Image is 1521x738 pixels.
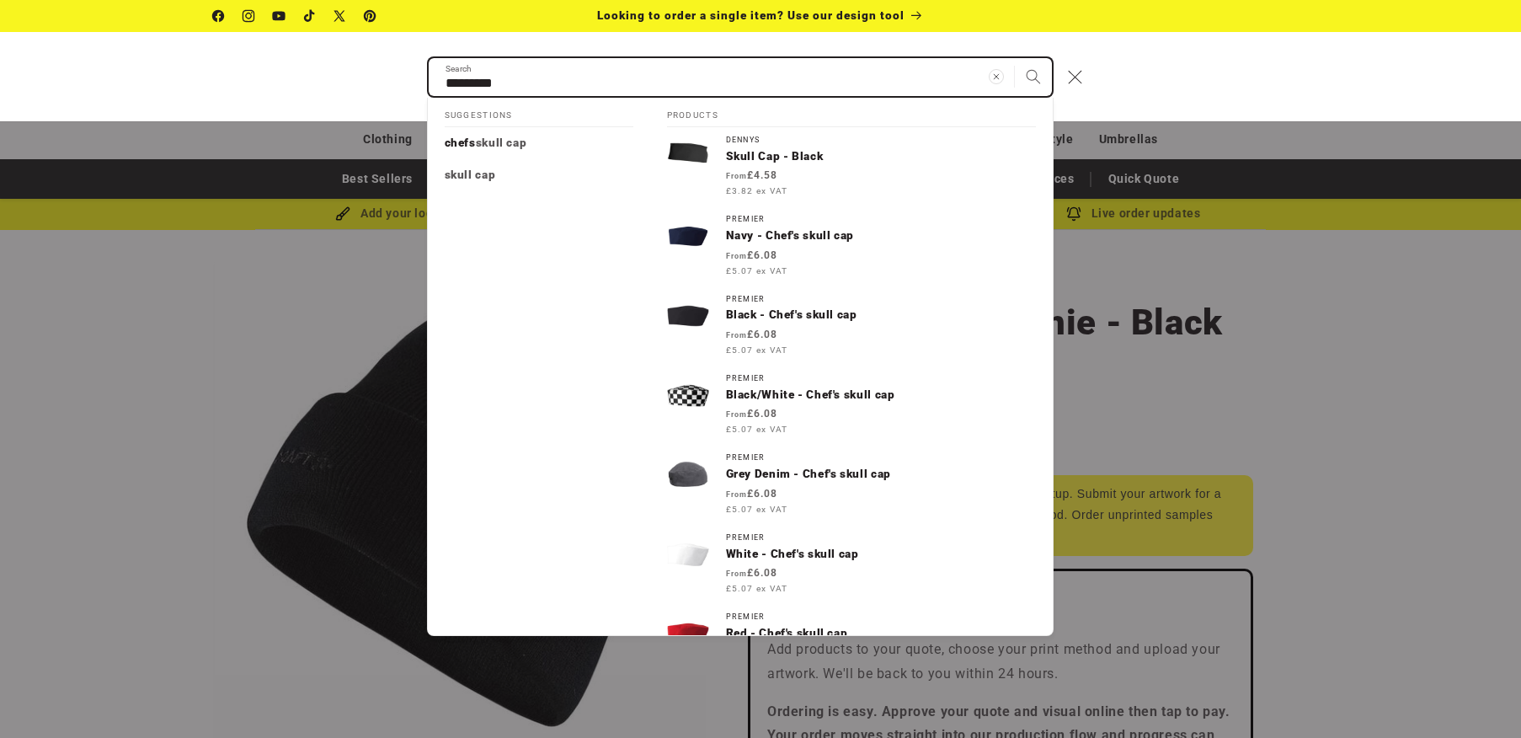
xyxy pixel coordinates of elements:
a: PremierBlack - Chef's skull cap From£6.08 £5.07 ex VAT [650,286,1053,366]
img: Chef's skull cap [667,374,709,416]
strong: £6.08 [726,329,777,340]
p: Grey Denim - Chef's skull cap [726,467,1036,482]
button: Search [1015,58,1052,95]
a: PremierGrey Denim - Chef's skull cap From£6.08 £5.07 ex VAT [650,445,1053,524]
a: PremierNavy - Chef's skull cap From£6.08 £5.07 ex VAT [650,206,1053,286]
span: £5.07 ex VAT [726,582,787,595]
h2: Products [667,98,1036,128]
strong: £6.08 [726,408,777,420]
div: Premier [726,612,1036,622]
div: Premier [726,295,1036,304]
a: PremierWhite - Chef's skull cap From£6.08 £5.07 ex VAT [650,525,1053,604]
span: £3.82 ex VAT [726,184,787,197]
a: chefs skull cap [428,127,650,159]
p: White - Chef's skull cap [726,547,1036,562]
p: Black - Chef's skull cap [726,307,1036,323]
mark: skull cap [445,168,496,181]
strong: £6.08 [726,567,777,579]
p: Navy - Chef's skull cap [726,228,1036,243]
span: Looking to order a single item? Use our design tool [597,8,905,22]
span: From [726,490,747,499]
mark: skull cap [476,136,527,149]
h2: Suggestions [445,98,633,128]
span: From [726,570,747,578]
strong: £6.08 [726,488,777,500]
img: Chef's skull cap [667,215,709,257]
strong: £4.58 [726,169,777,181]
div: Premier [726,215,1036,224]
a: PremierRed - Chef's skull cap From£6.08 £5.07 ex VAT [650,604,1053,683]
span: £5.07 ex VAT [726,344,787,356]
img: Chef's skull cap [667,612,709,655]
button: Clear search term [978,58,1015,95]
div: Premier [726,374,1036,383]
p: Black/White - Chef's skull cap [726,388,1036,403]
span: From [726,410,747,419]
span: chefs [445,136,476,149]
span: From [726,331,747,340]
img: Skull Cap - Black [667,136,709,178]
p: Red - Chef's skull cap [726,626,1036,641]
div: Premier [726,533,1036,543]
a: DennysSkull Cap - Black From£4.58 £3.82 ex VAT [650,127,1053,206]
a: PremierBlack/White - Chef's skull cap From£6.08 £5.07 ex VAT [650,366,1053,445]
strong: £6.08 [726,249,777,261]
p: chefs skull cap [445,136,527,151]
a: skull cap [428,159,650,191]
img: Chef's skull cap [667,453,709,495]
button: Close [1057,58,1094,95]
div: Premier [726,453,1036,463]
img: Chef's skull cap [667,295,709,337]
span: From [726,252,747,260]
div: Dennys [726,136,1036,145]
span: £5.07 ex VAT [726,423,787,436]
span: From [726,172,747,180]
span: £5.07 ex VAT [726,503,787,516]
iframe: Chat Widget [1232,556,1521,738]
span: £5.07 ex VAT [726,265,787,277]
p: skull cap [445,168,496,183]
img: Chef's skull cap [667,533,709,575]
p: Skull Cap - Black [726,149,1036,164]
